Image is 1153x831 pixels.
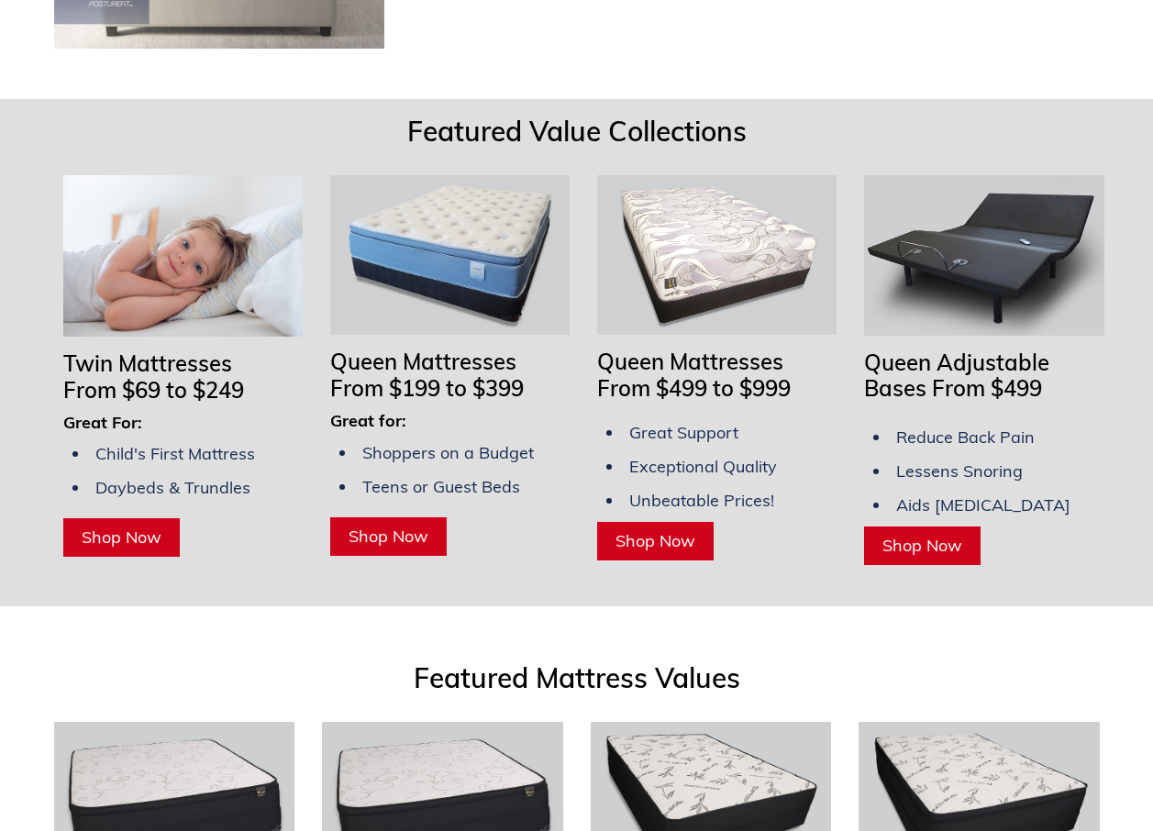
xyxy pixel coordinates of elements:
a: Shop Now [597,522,714,560]
span: Daybeds & Trundles [95,477,250,498]
span: Queen Mattresses [330,348,516,375]
span: From $499 to $999 [597,374,791,402]
span: Child's First Mattress [95,443,255,464]
span: Featured Mattress Values [414,660,740,695]
img: Twin Mattresses From $69 to $169 [63,175,303,337]
a: Shop Now [330,517,447,556]
span: Shop Now [349,526,428,547]
span: Queen Mattresses [597,348,783,375]
img: Adjustable Bases Starting at $379 [864,175,1103,335]
span: Featured Value Collections [407,114,747,149]
span: Great Support [629,422,738,443]
span: Shop Now [615,530,695,551]
a: Shop Now [63,518,180,557]
span: Unbeatable Prices! [629,490,774,511]
span: Shoppers on a Budget [362,442,534,463]
span: Lessens Snoring [896,460,1023,482]
span: Shop Now [882,535,962,556]
span: Reduce Back Pain [896,427,1035,448]
span: Great for: [330,410,406,431]
span: Queen Adjustable Bases From $499 [864,349,1049,403]
img: Queen Mattresses From $199 to $349 [330,175,570,335]
span: Aids [MEDICAL_DATA] [896,494,1070,515]
img: Queen Mattresses From $449 to $949 [597,175,837,335]
span: Twin Mattresses [63,349,232,377]
span: Great For: [63,412,142,433]
span: From $199 to $399 [330,374,524,402]
span: Teens or Guest Beds [362,476,520,497]
span: From $69 to $249 [63,376,244,404]
a: Shop Now [864,526,981,565]
span: Exceptional Quality [629,456,777,477]
span: Shop Now [82,526,161,548]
